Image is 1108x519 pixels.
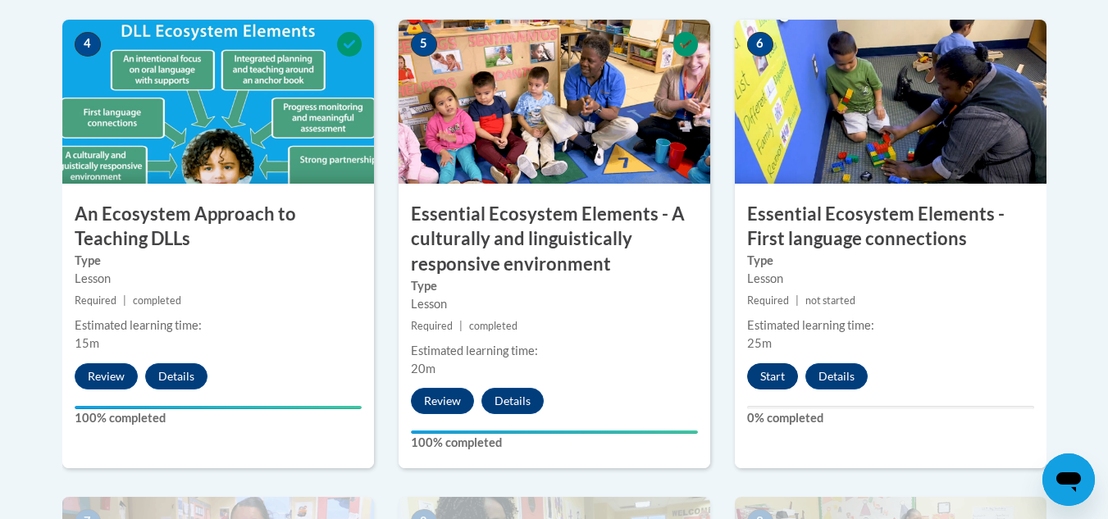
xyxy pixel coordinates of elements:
[747,32,773,57] span: 6
[747,294,789,307] span: Required
[145,363,207,389] button: Details
[796,294,799,307] span: |
[747,316,1034,335] div: Estimated learning time:
[399,20,710,184] img: Course Image
[411,320,453,332] span: Required
[747,252,1034,270] label: Type
[75,252,362,270] label: Type
[469,320,518,332] span: completed
[62,20,374,184] img: Course Image
[75,363,138,389] button: Review
[411,362,435,376] span: 20m
[411,434,698,452] label: 100% completed
[481,388,544,414] button: Details
[747,336,772,350] span: 25m
[1042,453,1095,506] iframe: Button to launch messaging window
[411,32,437,57] span: 5
[805,294,855,307] span: not started
[62,202,374,253] h3: An Ecosystem Approach to Teaching DLLs
[75,316,362,335] div: Estimated learning time:
[75,32,101,57] span: 4
[735,202,1046,253] h3: Essential Ecosystem Elements - First language connections
[459,320,463,332] span: |
[123,294,126,307] span: |
[75,409,362,427] label: 100% completed
[133,294,181,307] span: completed
[735,20,1046,184] img: Course Image
[805,363,868,389] button: Details
[411,277,698,295] label: Type
[747,409,1034,427] label: 0% completed
[75,406,362,409] div: Your progress
[747,363,798,389] button: Start
[75,294,116,307] span: Required
[399,202,710,277] h3: Essential Ecosystem Elements - A culturally and linguistically responsive environment
[747,270,1034,288] div: Lesson
[75,270,362,288] div: Lesson
[411,342,698,360] div: Estimated learning time:
[411,295,698,313] div: Lesson
[411,430,698,434] div: Your progress
[75,336,99,350] span: 15m
[411,388,474,414] button: Review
